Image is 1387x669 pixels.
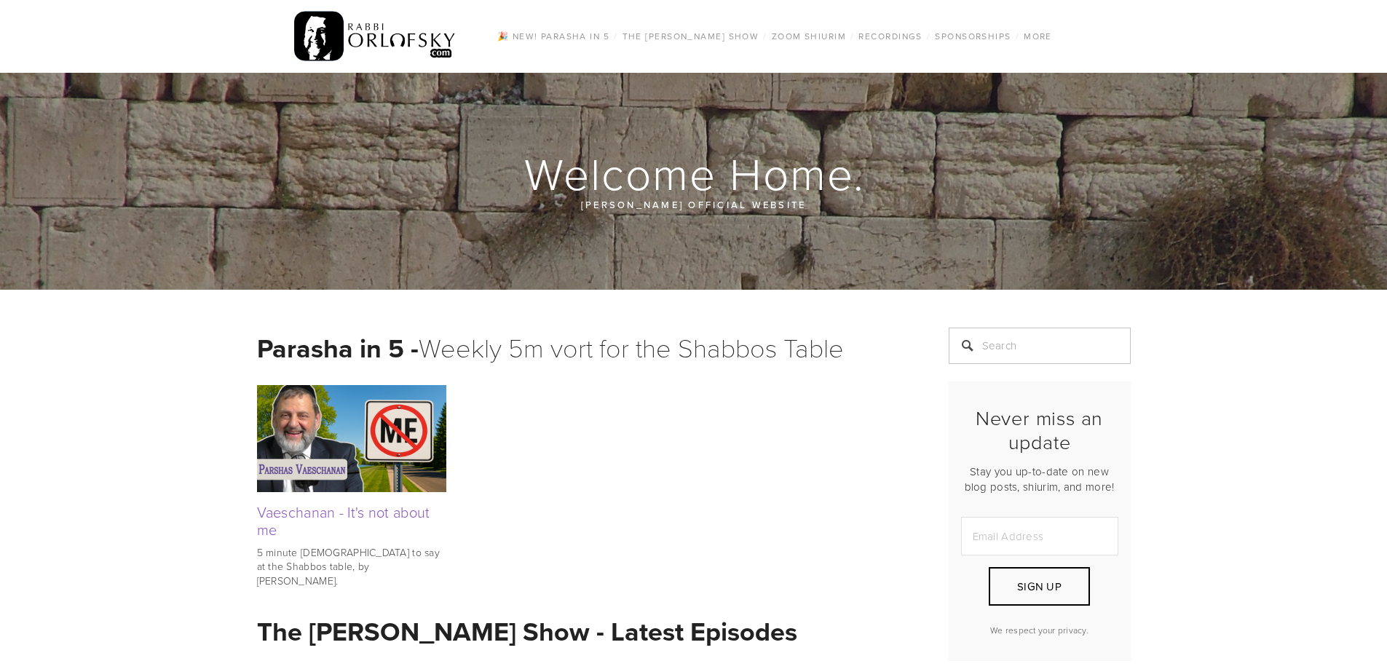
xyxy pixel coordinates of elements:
a: Zoom Shiurim [767,27,850,46]
strong: Parasha in 5 - [257,329,419,367]
input: Email Address [961,517,1118,555]
p: Stay you up-to-date on new blog posts, shiurim, and more! [961,464,1118,494]
p: We respect your privacy. [961,624,1118,636]
span: / [614,30,617,42]
a: 🎉 NEW! Parasha in 5 [493,27,614,46]
a: More [1019,27,1056,46]
a: Vaeschanan - It's not about me [257,502,430,539]
a: Sponsorships [930,27,1015,46]
h1: Weekly 5m vort for the Shabbos Table [257,328,912,368]
p: 5 minute [DEMOGRAPHIC_DATA] to say at the Shabbos table, by [PERSON_NAME]. [257,545,446,588]
strong: The [PERSON_NAME] Show - Latest Episodes [257,612,797,650]
input: Search [949,328,1131,364]
a: The [PERSON_NAME] Show [618,27,764,46]
a: Recordings [854,27,926,46]
p: [PERSON_NAME] official website [344,197,1043,213]
span: / [850,30,854,42]
img: Vaeschanan - It's not about me [257,385,446,491]
img: RabbiOrlofsky.com [294,8,457,65]
button: Sign Up [989,567,1089,606]
h2: Never miss an update [961,406,1118,454]
span: / [927,30,930,42]
span: / [1016,30,1019,42]
span: / [763,30,767,42]
span: Sign Up [1017,579,1062,594]
h1: Welcome Home. [257,150,1132,197]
